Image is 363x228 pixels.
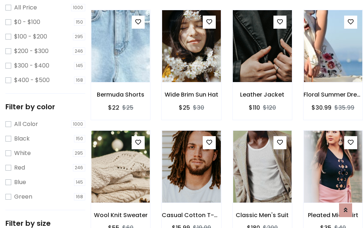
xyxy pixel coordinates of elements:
label: $200 - $300 [14,47,49,56]
span: 1000 [71,121,86,128]
span: 150 [74,19,86,26]
span: 150 [74,135,86,142]
h6: Pleated Midi Skirt [304,212,363,219]
label: $400 - $500 [14,76,50,85]
label: Black [14,134,30,143]
span: 1000 [71,4,86,11]
del: $25 [122,103,133,112]
span: 145 [74,62,86,69]
h5: Filter by size [5,219,85,228]
label: Blue [14,178,26,187]
h6: $30.99 [312,104,331,111]
h6: Casual Cotton T-Shirt [162,212,221,219]
label: All Color [14,120,38,129]
h6: Classic Men's Suit [233,212,292,219]
del: $120 [263,103,276,112]
h6: Bermuda Shorts [91,91,150,98]
label: Red [14,163,25,172]
span: 145 [74,179,86,186]
h6: Wide Brim Sun Hat [162,91,221,98]
span: 295 [73,150,86,157]
label: Green [14,192,32,201]
span: 168 [74,77,86,84]
label: All Price [14,3,37,12]
span: 295 [73,33,86,40]
span: 246 [73,164,86,171]
label: $300 - $400 [14,61,49,70]
label: White [14,149,31,158]
h5: Filter by color [5,102,85,111]
h6: $25 [179,104,190,111]
h6: $22 [108,104,119,111]
h6: $110 [249,104,260,111]
span: 246 [73,48,86,55]
del: $30 [193,103,204,112]
label: $100 - $200 [14,32,47,41]
h6: Floral Summer Dress [304,91,363,98]
del: $35.99 [334,103,354,112]
h6: Leather Jacket [233,91,292,98]
label: $0 - $100 [14,18,40,27]
span: 168 [74,193,86,200]
h6: Wool Knit Sweater [91,212,150,219]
